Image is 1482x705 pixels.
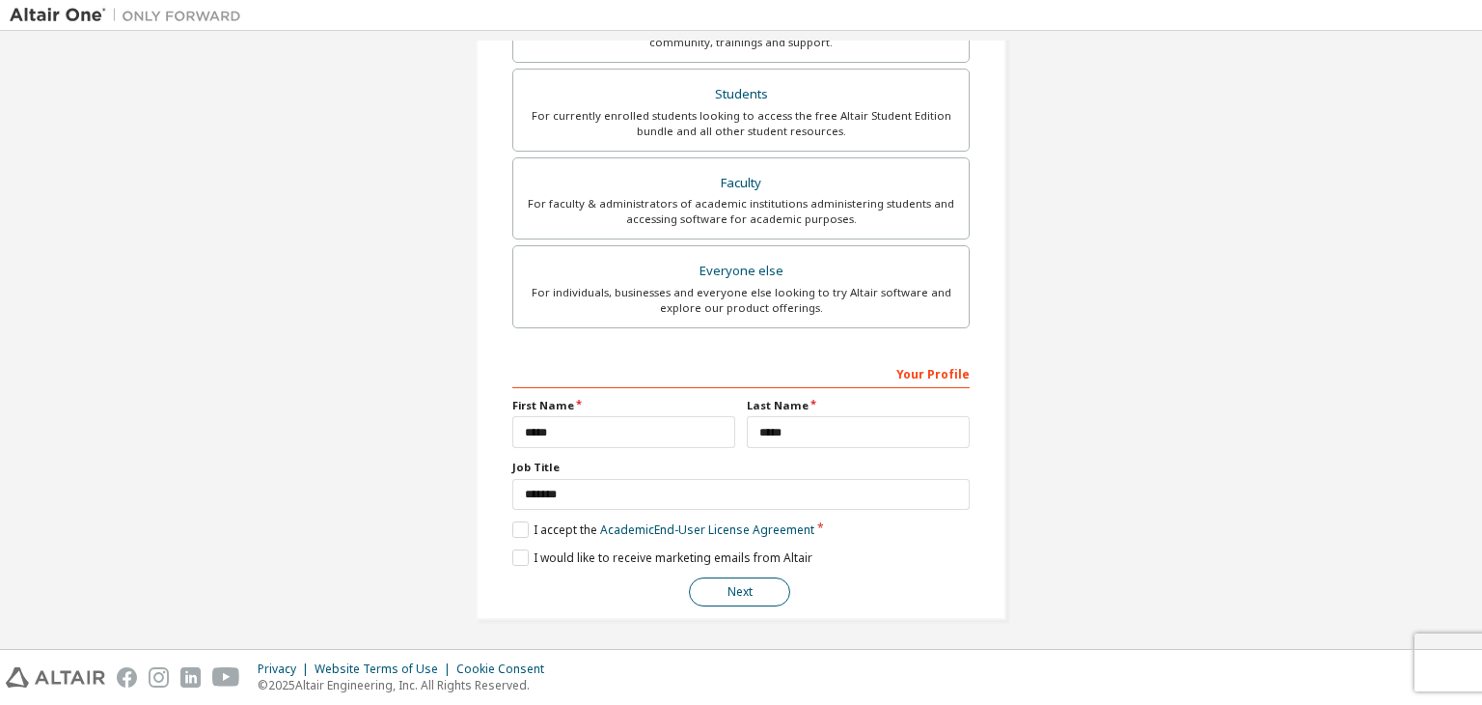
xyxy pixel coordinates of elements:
[315,662,456,677] div: Website Terms of Use
[212,667,240,688] img: youtube.svg
[512,550,812,566] label: I would like to receive marketing emails from Altair
[525,170,957,197] div: Faculty
[456,662,556,677] div: Cookie Consent
[149,667,169,688] img: instagram.svg
[512,357,970,388] div: Your Profile
[600,522,814,538] a: Academic End-User License Agreement
[10,6,251,25] img: Altair One
[525,108,957,139] div: For currently enrolled students looking to access the free Altair Student Edition bundle and all ...
[258,662,315,677] div: Privacy
[180,667,201,688] img: linkedin.svg
[512,398,735,413] label: First Name
[117,667,137,688] img: facebook.svg
[258,677,556,693] p: © 2025 Altair Engineering, Inc. All Rights Reserved.
[525,196,957,227] div: For faculty & administrators of academic institutions administering students and accessing softwa...
[525,258,957,285] div: Everyone else
[512,460,970,475] label: Job Title
[525,81,957,108] div: Students
[747,398,970,413] label: Last Name
[689,578,790,606] button: Next
[512,522,814,538] label: I accept the
[525,285,957,316] div: For individuals, businesses and everyone else looking to try Altair software and explore our prod...
[6,667,105,688] img: altair_logo.svg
